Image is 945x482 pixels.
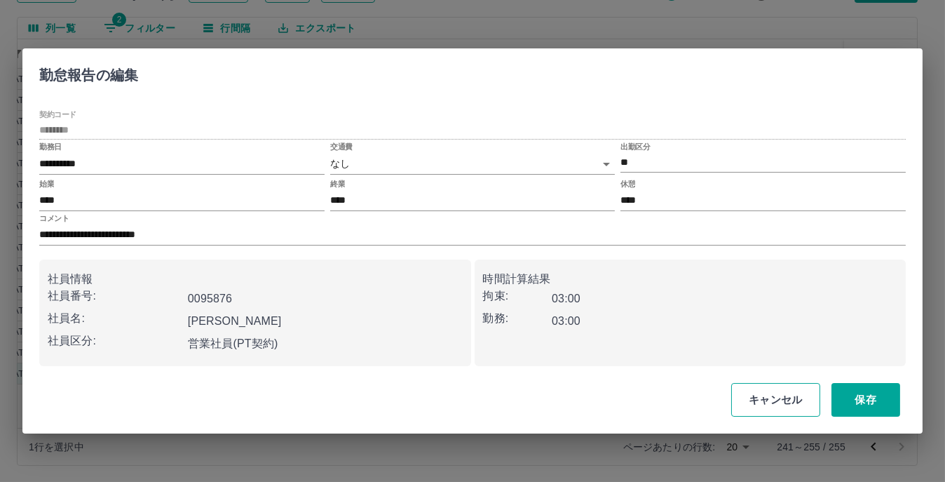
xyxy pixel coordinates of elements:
[831,383,900,417] button: 保存
[330,154,616,174] div: なし
[552,315,580,327] b: 03:00
[483,310,552,327] p: 勤務:
[552,293,580,304] b: 03:00
[731,383,820,417] button: キャンセル
[483,288,552,304] p: 拘束:
[188,337,278,349] b: 営業社員(PT契約)
[39,142,62,152] label: 勤務日
[48,271,463,288] p: 社員情報
[620,178,635,189] label: 休憩
[39,109,76,120] label: 契約コード
[620,142,650,152] label: 出勤区分
[330,178,345,189] label: 終業
[188,293,232,304] b: 0095876
[483,271,898,288] p: 時間計算結果
[39,178,54,189] label: 始業
[188,315,282,327] b: [PERSON_NAME]
[48,333,182,349] p: 社員区分:
[330,142,353,152] label: 交通費
[22,48,155,96] h2: 勤怠報告の編集
[39,213,69,223] label: コメント
[48,288,182,304] p: 社員番号:
[48,310,182,327] p: 社員名:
